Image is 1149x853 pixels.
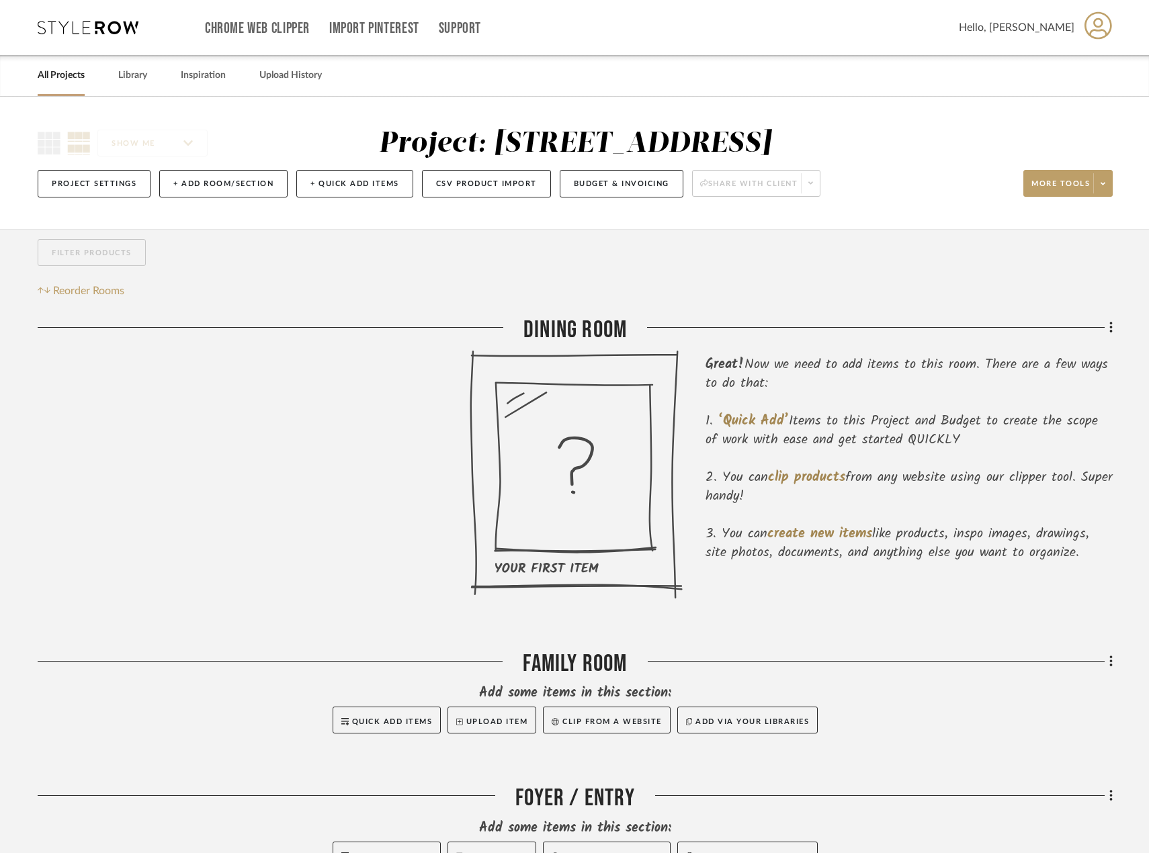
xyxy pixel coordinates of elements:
[448,707,536,733] button: Upload Item
[38,684,1113,703] div: Add some items in this section:
[1031,179,1090,199] span: More tools
[700,179,798,199] span: Share with client
[181,66,226,85] a: Inspiration
[205,23,310,34] a: Chrome Web Clipper
[706,355,1113,393] div: Now we need to add items to this room. There are a few ways to do that:
[422,170,551,197] button: CSV Product Import
[706,410,1098,451] span: Items to this Project and Budget to create the scope of work with ease and get started QUICKLY
[38,66,85,85] a: All Projects
[38,170,151,197] button: Project Settings
[352,718,433,725] span: Quick Add Items
[1023,170,1113,197] button: More tools
[38,239,146,267] button: Filter Products
[706,354,744,375] span: Great!
[38,283,124,299] button: Reorder Rooms
[38,819,1113,838] div: Add some items in this section:
[329,23,419,34] a: Import Pinterest
[159,170,288,197] button: + Add Room/Section
[259,66,322,85] a: Upload History
[439,23,481,34] a: Support
[333,707,441,733] button: Quick Add Items
[677,707,818,733] button: Add via your libraries
[706,525,1113,562] li: You can like products, inspo images, drawings, site photos, documents, and anything else you want...
[767,523,872,545] span: create new items
[296,170,413,197] button: + Quick Add Items
[692,170,821,197] button: Share with client
[118,66,147,85] a: Library
[718,410,789,432] span: ‘Quick Add’
[53,283,124,299] span: Reorder Rooms
[706,468,1113,506] li: You can from any website using our clipper tool. Super handy!
[379,130,771,158] div: Project: [STREET_ADDRESS]
[959,19,1074,36] span: Hello, [PERSON_NAME]
[543,707,670,733] button: Clip from a website
[768,467,845,488] span: clip products
[560,170,683,197] button: Budget & Invoicing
